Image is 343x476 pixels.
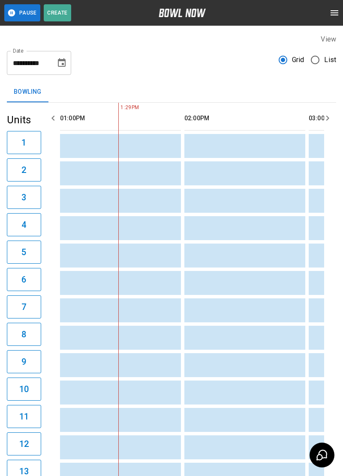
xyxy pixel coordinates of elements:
[292,55,304,65] span: Grid
[21,300,26,314] h6: 7
[19,437,29,451] h6: 12
[7,158,41,181] button: 2
[19,382,29,396] h6: 10
[4,4,40,21] button: Pause
[21,190,26,204] h6: 3
[7,432,41,455] button: 12
[118,104,120,112] span: 1:29PM
[7,350,41,373] button: 9
[7,113,41,127] h5: Units
[53,54,70,71] button: Choose date, selected date is Aug 22, 2025
[21,245,26,259] h6: 5
[7,241,41,264] button: 5
[7,268,41,291] button: 6
[7,213,41,236] button: 4
[324,55,336,65] span: List
[21,355,26,369] h6: 9
[19,410,29,423] h6: 11
[7,131,41,154] button: 1
[7,82,48,102] button: Bowling
[21,327,26,341] h6: 8
[7,186,41,209] button: 3
[159,9,206,17] img: logo
[21,218,26,232] h6: 4
[21,136,26,149] h6: 1
[7,295,41,318] button: 7
[321,35,336,43] label: View
[21,273,26,286] h6: 6
[7,82,336,102] div: inventory tabs
[7,323,41,346] button: 8
[21,163,26,177] h6: 2
[7,378,41,401] button: 10
[44,4,71,21] button: Create
[326,4,343,21] button: open drawer
[7,405,41,428] button: 11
